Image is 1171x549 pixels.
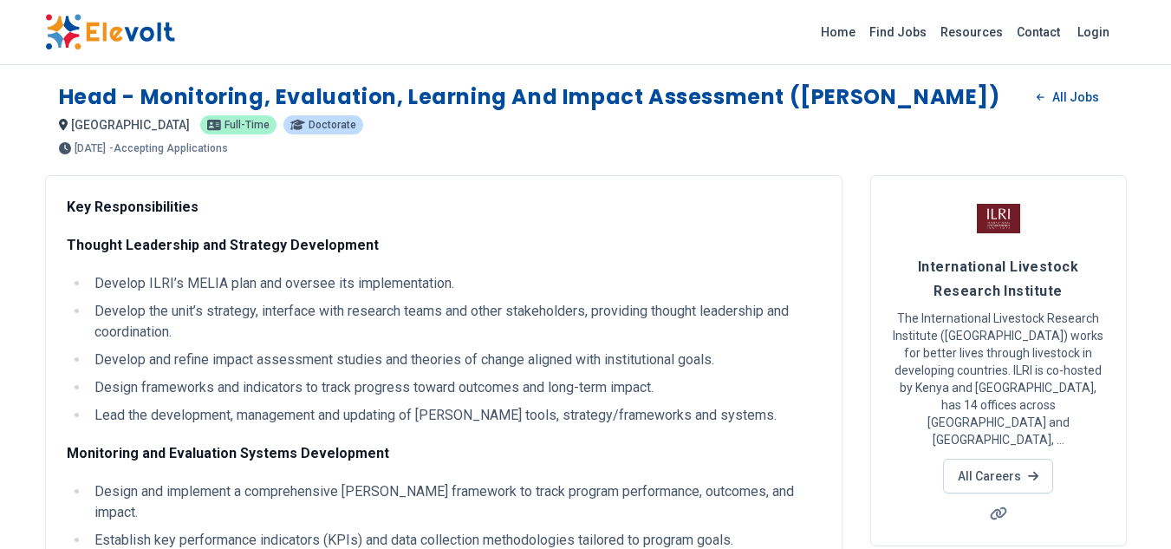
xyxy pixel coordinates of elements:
[89,301,821,343] li: Develop the unit’s strategy, interface with research teams and other stakeholders, providing thou...
[89,405,821,426] li: Lead the development, management and updating of [PERSON_NAME] tools, strategy/frameworks and sys...
[934,18,1010,46] a: Resources
[224,120,270,130] span: Full-time
[89,377,821,398] li: Design frameworks and indicators to track progress toward outcomes and long-term impact.
[59,83,1000,111] h1: Head - Monitoring, Evaluation, Learning and Impact Assessment ([PERSON_NAME])
[89,273,821,294] li: Develop ILRI’s MELIA plan and oversee its implementation.
[862,18,934,46] a: Find Jobs
[918,258,1078,299] span: International Livestock Research Institute
[1067,15,1120,49] a: Login
[943,459,1053,493] a: All Careers
[977,197,1020,240] img: International Livestock Research Institute
[45,14,175,50] img: Elevolt
[67,237,379,253] strong: Thought Leadership and Strategy Development
[814,18,862,46] a: Home
[89,350,821,370] li: Develop and refine impact assessment studies and theories of change aligned with institutional go...
[109,143,228,154] p: - Accepting Applications
[67,445,389,461] strong: Monitoring and Evaluation Systems Development
[1010,18,1067,46] a: Contact
[67,199,198,215] strong: Key Responsibilities
[892,310,1105,448] p: The International Livestock Research Institute ([GEOGRAPHIC_DATA]) works for better lives through...
[1023,84,1112,110] a: All Jobs
[71,118,190,132] span: [GEOGRAPHIC_DATA]
[75,143,106,154] span: [DATE]
[309,120,356,130] span: Doctorate
[89,481,821,523] li: Design and implement a comprehensive [PERSON_NAME] framework to track program performance, outcom...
